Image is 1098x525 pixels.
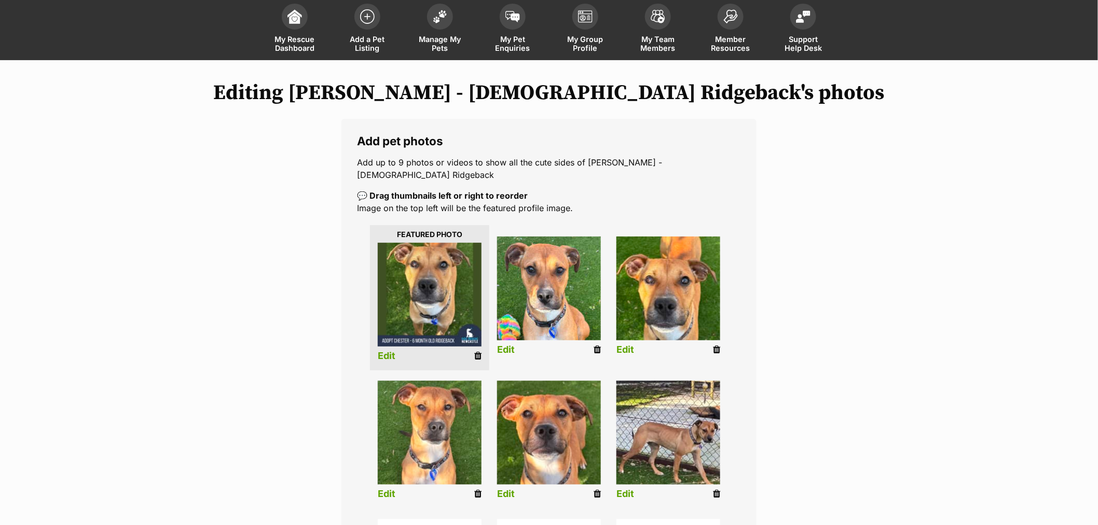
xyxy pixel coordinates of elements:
[723,9,738,23] img: member-resources-icon-8e73f808a243e03378d46382f2149f9095a855e16c252ad45f914b54edf8863c.svg
[360,9,375,24] img: add-pet-listing-icon-0afa8454b4691262ce3f59096e99ab1cd57d4a30225e0717b998d2c9b9846f56.svg
[433,10,447,23] img: manage-my-pets-icon-02211641906a0b7f246fdf0571729dbe1e7629f14944591b6c1af311fb30b64b.svg
[497,381,601,485] img: listing photo
[616,489,634,500] a: Edit
[707,35,754,52] span: Member Resources
[780,35,827,52] span: Support Help Desk
[378,489,395,500] a: Edit
[505,11,520,22] img: pet-enquiries-icon-7e3ad2cf08bfb03b45e93fb7055b45f3efa6380592205ae92323e6603595dc1f.svg
[378,243,482,347] img: listing photo
[616,381,720,485] img: listing photo
[183,81,915,105] h1: Editing [PERSON_NAME] - [DEMOGRAPHIC_DATA] Ridgeback's photos
[651,10,665,23] img: team-members-icon-5396bd8760b3fe7c0b43da4ab00e1e3bb1a5d9ba89233759b79545d2d3fc5d0d.svg
[497,489,515,500] a: Edit
[497,237,601,340] img: listing photo
[357,190,528,201] b: 💬 Drag thumbnails left or right to reorder
[378,351,395,362] a: Edit
[357,189,741,214] p: Image on the top left will be the featured profile image.
[578,10,593,23] img: group-profile-icon-3fa3cf56718a62981997c0bc7e787c4b2cf8bcc04b72c1350f741eb67cf2f40e.svg
[378,381,482,485] img: listing photo
[796,10,811,23] img: help-desk-icon-fdf02630f3aa405de69fd3d07c3f3aa587a6932b1a1747fa1d2bba05be0121f9.svg
[489,35,536,52] span: My Pet Enquiries
[271,35,318,52] span: My Rescue Dashboard
[417,35,463,52] span: Manage My Pets
[616,344,634,355] a: Edit
[287,9,302,24] img: dashboard-icon-eb2f2d2d3e046f16d808141f083e7271f6b2e854fb5c12c21221c1fb7104beca.svg
[357,156,741,181] p: Add up to 9 photos or videos to show all the cute sides of [PERSON_NAME] - [DEMOGRAPHIC_DATA] Rid...
[562,35,609,52] span: My Group Profile
[344,35,391,52] span: Add a Pet Listing
[497,344,515,355] a: Edit
[616,237,720,340] img: listing photo
[635,35,681,52] span: My Team Members
[357,134,741,148] legend: Add pet photos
